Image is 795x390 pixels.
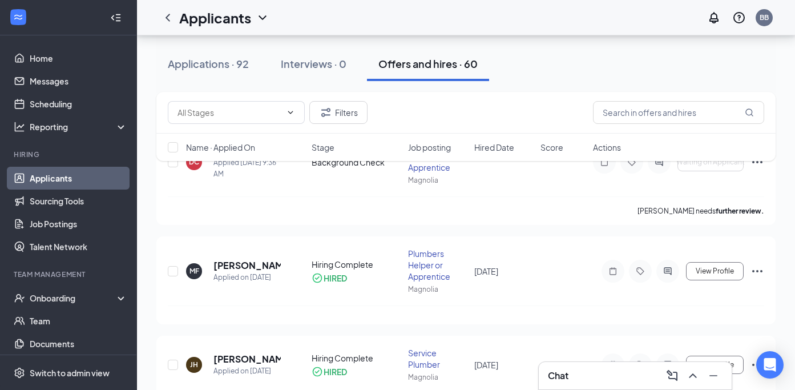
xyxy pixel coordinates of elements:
svg: ActiveChat [661,360,675,369]
a: Talent Network [30,235,127,258]
h5: [PERSON_NAME] [213,353,281,365]
span: Hired Date [474,142,514,153]
div: Hiring Complete [312,352,401,364]
span: View Profile [696,361,734,369]
button: Filter Filters [309,101,368,124]
div: Magnolia [408,175,467,185]
div: Magnolia [408,372,467,382]
div: BB [760,13,769,22]
a: Documents [30,332,127,355]
p: [PERSON_NAME] needs [637,206,764,216]
div: Applied on [DATE] [213,272,281,283]
svg: UserCheck [14,292,25,304]
span: Score [540,142,563,153]
span: [DATE] [474,266,498,276]
span: Job posting [408,142,451,153]
span: [DATE] [474,360,498,370]
button: ComposeMessage [663,367,681,385]
button: View Profile [686,356,744,374]
div: Magnolia [408,284,467,294]
a: Home [30,47,127,70]
button: View Profile [686,262,744,280]
svg: CheckmarkCircle [312,366,323,377]
span: Stage [312,142,334,153]
a: Messages [30,70,127,93]
div: JH [190,360,198,369]
svg: Analysis [14,121,25,132]
button: Minimize [704,367,723,385]
div: Service Plumber [408,347,467,370]
svg: Ellipses [750,358,764,372]
svg: ChevronDown [286,108,295,117]
div: Offers and hires · 60 [378,57,478,71]
button: ChevronUp [684,367,702,385]
svg: Minimize [707,369,720,383]
svg: ChevronUp [686,369,700,383]
span: View Profile [696,267,734,275]
b: further review. [716,207,764,215]
div: HIRED [324,272,347,284]
svg: MagnifyingGlass [745,108,754,117]
a: Team [30,309,127,332]
input: All Stages [177,106,281,119]
h1: Applicants [179,8,251,27]
svg: QuestionInfo [732,11,746,25]
svg: Notifications [707,11,721,25]
svg: Note [606,267,620,276]
h3: Chat [548,369,568,382]
div: MF [189,266,199,276]
span: Actions [593,142,621,153]
div: Applications · 92 [168,57,249,71]
a: Job Postings [30,212,127,235]
div: Hiring [14,150,125,159]
a: Sourcing Tools [30,190,127,212]
svg: ActiveNote [606,360,620,369]
div: Plumbers Helper or Apprentice [408,248,467,282]
div: Reporting [30,121,128,132]
svg: Tag [633,267,647,276]
svg: WorkstreamLogo [13,11,24,23]
div: Onboarding [30,292,118,304]
svg: Filter [319,106,333,119]
input: Search in offers and hires [593,101,764,124]
a: Applicants [30,167,127,190]
div: Applied on [DATE] [213,365,281,377]
div: Team Management [14,270,125,279]
svg: ComposeMessage [665,369,679,383]
div: Hiring Complete [312,259,401,270]
div: Switch to admin view [30,367,110,379]
svg: Settings [14,367,25,379]
div: HIRED [324,366,347,377]
svg: Ellipses [750,264,764,278]
a: Scheduling [30,93,127,115]
svg: Tag [633,360,647,369]
span: Name · Applied On [186,142,255,153]
svg: CheckmarkCircle [312,272,323,284]
div: Open Intercom Messenger [756,351,784,379]
h5: [PERSON_NAME] [213,259,281,272]
div: Interviews · 0 [281,57,346,71]
svg: ChevronDown [256,11,269,25]
svg: ChevronLeft [161,11,175,25]
svg: Collapse [110,12,122,23]
svg: ActiveChat [661,267,675,276]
